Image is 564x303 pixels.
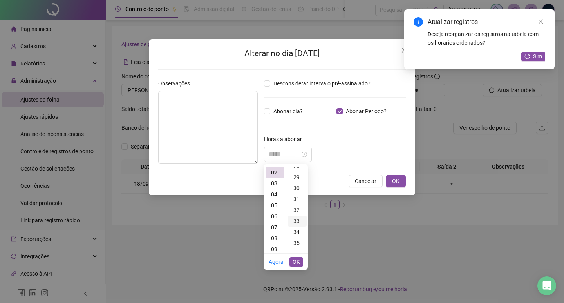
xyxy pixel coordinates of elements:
[521,52,545,61] button: Sim
[538,19,544,24] span: close
[158,47,406,60] h2: Alterar no dia [DATE]
[428,17,545,27] div: Atualizar registros
[343,107,390,116] span: Abonar Período?
[401,47,407,53] span: close
[398,44,410,56] button: Close
[266,211,284,222] div: 06
[288,249,307,259] div: 36
[537,17,545,26] a: Close
[293,258,300,266] span: OK
[288,238,307,249] div: 35
[386,175,406,187] button: OK
[266,200,284,211] div: 05
[533,52,542,61] span: Sim
[349,175,383,187] button: Cancelar
[289,257,303,267] button: OK
[288,216,307,227] div: 33
[288,183,307,194] div: 30
[266,233,284,244] div: 08
[392,177,399,185] span: OK
[266,167,284,178] div: 02
[266,244,284,255] div: 09
[266,178,284,189] div: 03
[270,107,306,116] span: Abonar dia?
[266,222,284,233] div: 07
[158,79,195,88] label: Observações
[288,227,307,238] div: 34
[269,259,284,265] a: Agora
[288,172,307,183] div: 29
[266,189,284,200] div: 04
[264,135,307,143] label: Horas a abonar
[288,205,307,216] div: 32
[414,17,423,27] span: info-circle
[270,79,374,88] span: Desconsiderar intervalo pré-assinalado?
[524,54,530,59] span: reload
[428,30,545,47] div: Deseja reorganizar os registros na tabela com os horários ordenados?
[355,177,376,185] span: Cancelar
[537,276,556,295] div: Open Intercom Messenger
[288,194,307,205] div: 31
